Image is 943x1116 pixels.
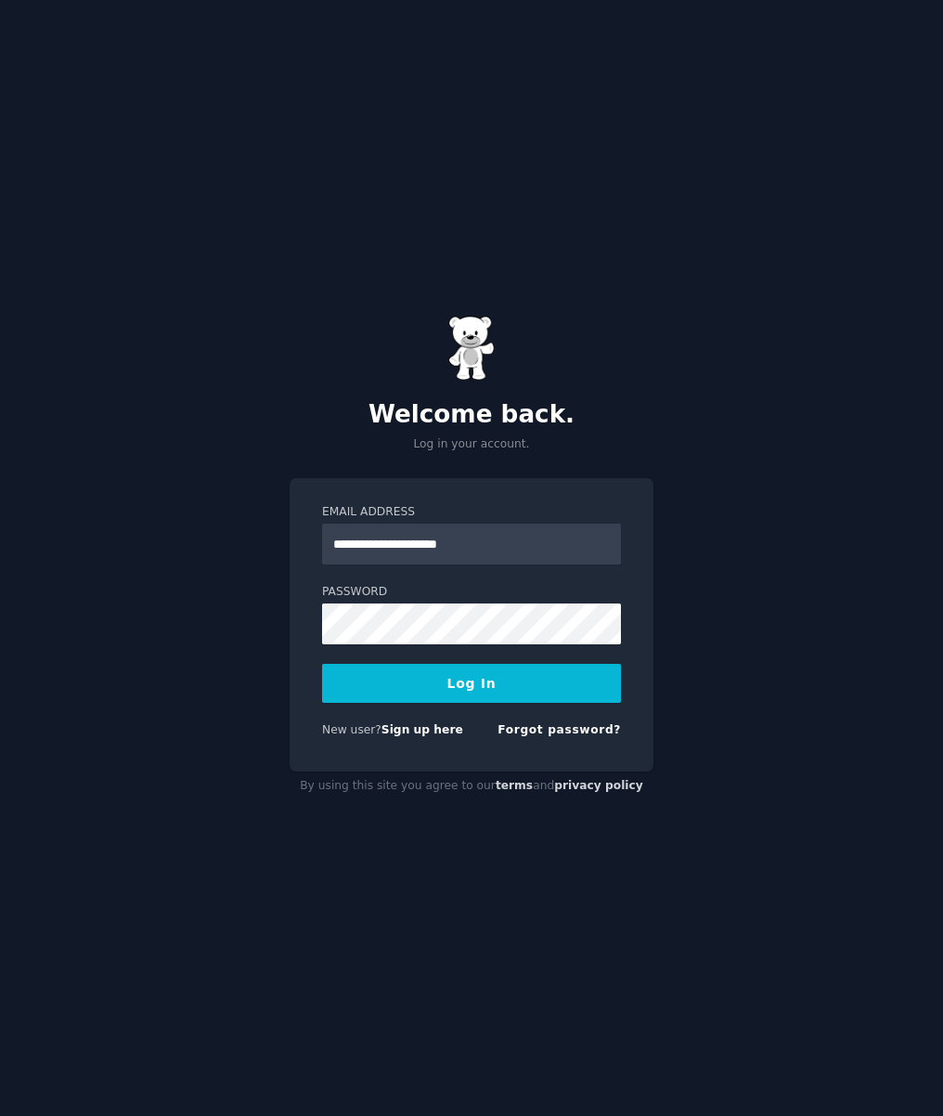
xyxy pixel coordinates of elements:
[290,436,653,453] p: Log in your account.
[554,779,643,792] a: privacy policy
[322,584,621,601] label: Password
[322,504,621,521] label: Email Address
[381,723,463,736] a: Sign up here
[322,664,621,703] button: Log In
[497,723,621,736] a: Forgot password?
[448,316,495,381] img: Gummy Bear
[290,400,653,430] h2: Welcome back.
[322,723,381,736] span: New user?
[290,772,653,801] div: By using this site you agree to our and
[496,779,533,792] a: terms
